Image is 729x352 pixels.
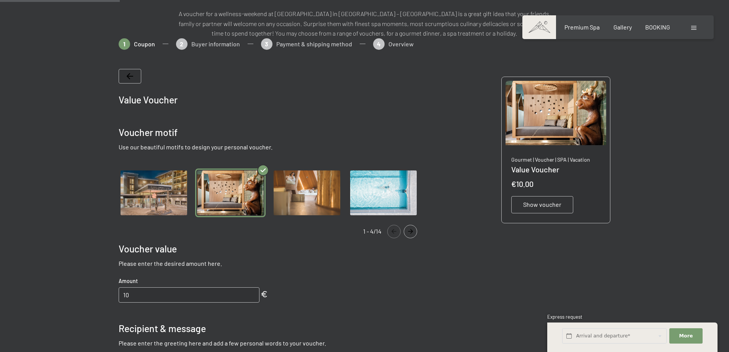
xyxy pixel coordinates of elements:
span: More [679,332,693,339]
a: BOOKING [645,23,670,31]
button: More [669,328,702,344]
p: A voucher for a wellness-weekend at [GEOGRAPHIC_DATA] in [GEOGRAPHIC_DATA] – [GEOGRAPHIC_DATA] is... [173,9,556,38]
a: Premium Spa [564,23,600,31]
span: Express request [547,314,582,320]
a: Gallery [613,23,632,31]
